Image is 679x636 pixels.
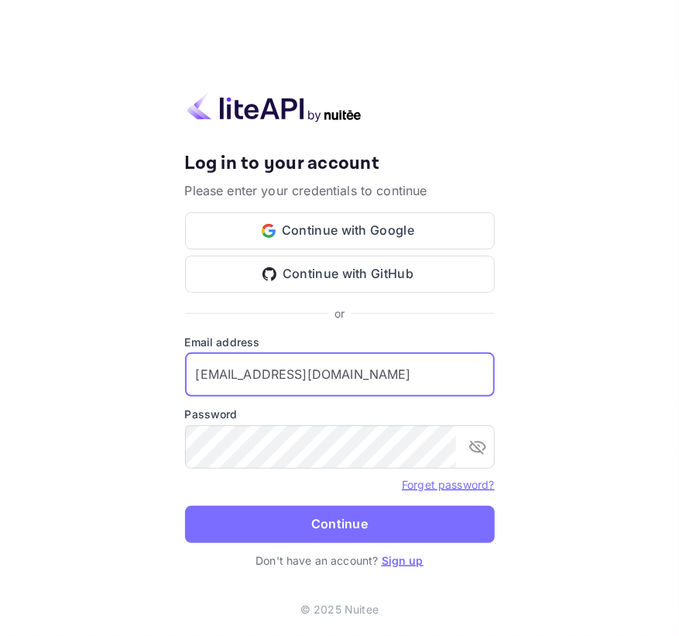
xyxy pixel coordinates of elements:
[402,478,494,491] a: Forget password?
[185,256,495,293] button: Continue with GitHub
[382,554,424,567] a: Sign up
[462,431,493,462] button: toggle password visibility
[185,212,495,249] button: Continue with Google
[185,406,495,422] label: Password
[185,181,495,200] p: Please enter your credentials to continue
[185,152,495,175] h4: Log in to your account
[402,476,494,492] a: Forget password?
[185,353,495,397] input: Enter your email address
[334,305,345,321] p: or
[300,601,379,617] p: © 2025 Nuitee
[185,92,363,122] img: liteapi
[185,552,495,569] p: Don't have an account?
[185,334,495,350] label: Email address
[185,506,495,543] button: Continue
